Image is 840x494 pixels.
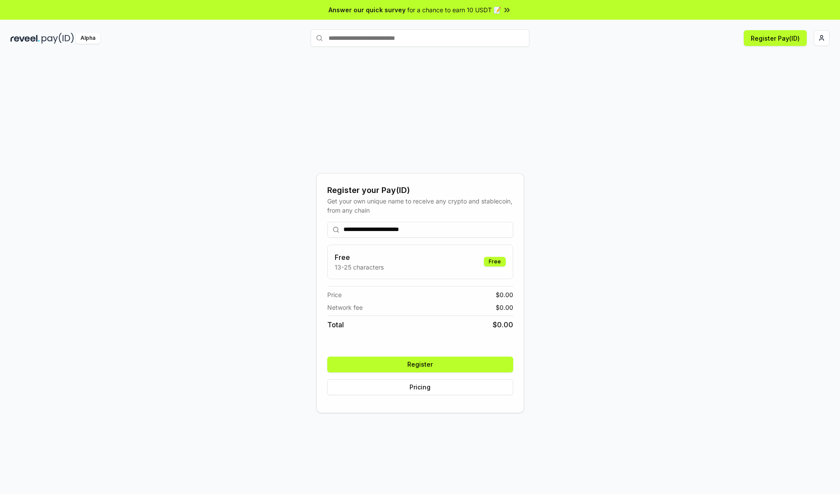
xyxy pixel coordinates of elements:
[327,357,513,372] button: Register
[10,33,40,44] img: reveel_dark
[76,33,100,44] div: Alpha
[329,5,406,14] span: Answer our quick survey
[335,252,384,263] h3: Free
[496,290,513,299] span: $ 0.00
[493,319,513,330] span: $ 0.00
[484,257,506,266] div: Free
[327,319,344,330] span: Total
[496,303,513,312] span: $ 0.00
[327,196,513,215] div: Get your own unique name to receive any crypto and stablecoin, from any chain
[407,5,501,14] span: for a chance to earn 10 USDT 📝
[42,33,74,44] img: pay_id
[327,184,513,196] div: Register your Pay(ID)
[327,379,513,395] button: Pricing
[335,263,384,272] p: 13-25 characters
[744,30,807,46] button: Register Pay(ID)
[327,290,342,299] span: Price
[327,303,363,312] span: Network fee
